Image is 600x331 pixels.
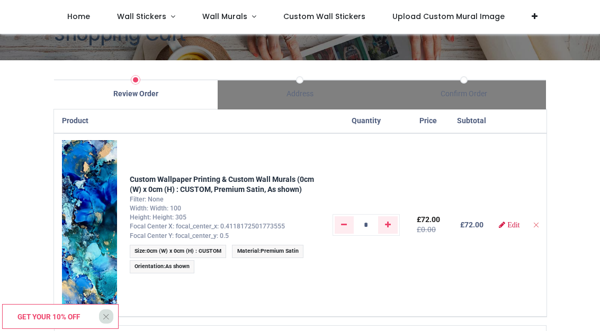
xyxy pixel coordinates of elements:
[283,11,365,22] span: Custom Wall Stickers
[464,220,483,229] span: 72.00
[378,216,398,233] a: Add one
[62,140,117,310] img: wMMZfYmS5HENQAAAABJRU5ErkJggg==
[417,215,440,224] span: £
[130,245,227,258] span: :
[135,247,145,254] span: Size
[117,11,166,22] span: Wall Stickers
[165,263,190,270] span: As shown
[392,11,505,22] span: Upload Custom Mural Image
[130,260,195,273] span: :
[54,22,547,48] h1: Shopping Cart
[232,245,303,258] span: :
[147,247,221,254] span: 0cm (W) x 0cm (H) : CUSTOM
[507,221,520,228] span: Edit
[261,247,299,254] span: Premium Satin
[130,196,164,203] span: Filter: None
[335,216,354,233] a: Remove one
[532,220,540,229] a: Remove from cart
[421,225,436,234] span: 0.00
[451,109,492,133] th: Subtotal
[421,215,440,224] span: 72.00
[135,263,164,270] span: Orientation
[202,11,247,22] span: Wall Murals
[406,109,451,133] th: Price
[54,109,123,133] th: Product
[130,214,186,221] span: Height: Height: 305
[460,220,483,229] b: £
[54,89,218,99] div: Review Order
[417,225,436,234] del: £
[352,116,381,125] span: Quantity
[130,232,229,240] span: Focal Center Y: focal_center_y: 0.5
[67,11,90,22] span: Home
[499,221,520,228] a: Edit
[218,89,382,99] div: Address
[382,89,546,99] div: Confirm Order
[237,247,259,254] span: Material
[130,205,181,212] span: Width: Width: 100
[130,175,314,194] a: Custom Wallpaper Printing & Custom Wall Murals (0cm (W) x 0cm (H) : CUSTOM, Premium Satin, As shown)
[130,223,285,230] span: Focal Center X: focal_center_x: 0.4118172501773555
